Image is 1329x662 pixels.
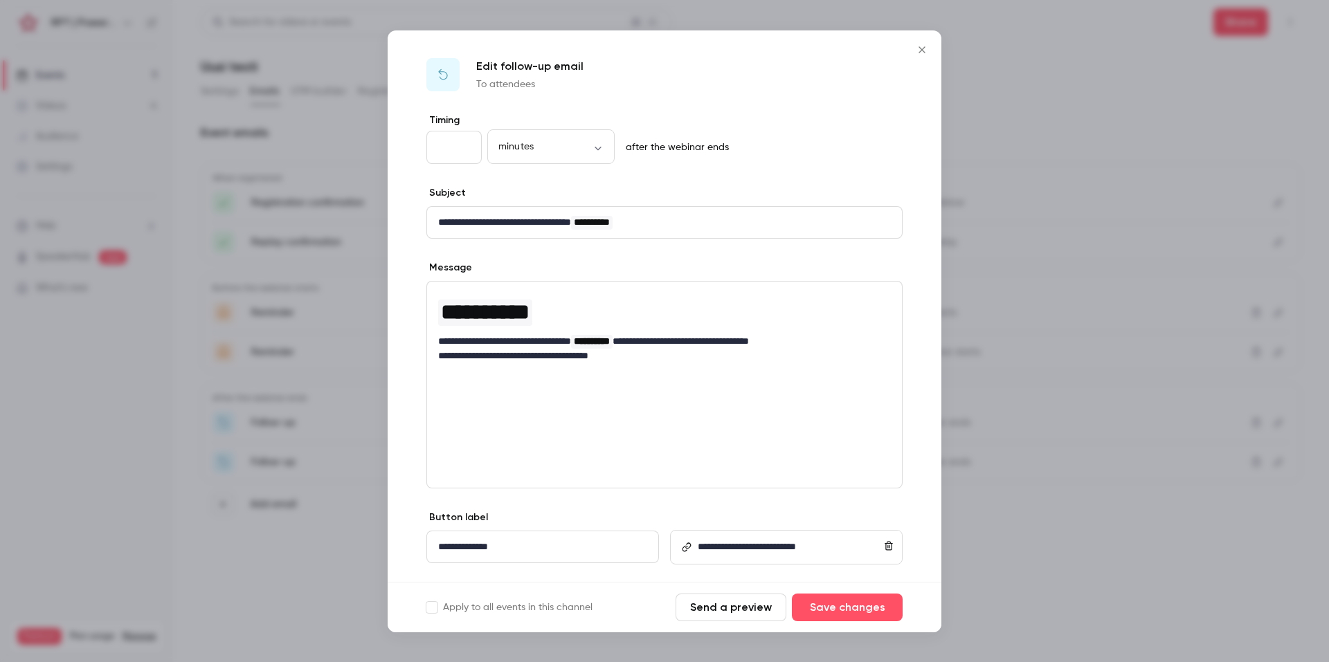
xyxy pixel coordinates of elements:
label: Timing [426,113,903,127]
div: editor [427,531,658,562]
button: Close [908,36,936,64]
div: editor [427,207,902,238]
div: editor [427,282,902,371]
label: Apply to all events in this channel [426,600,593,614]
p: after the webinar ends [620,140,729,154]
p: To attendees [476,77,584,91]
label: Button label [426,511,488,524]
div: minutes [487,140,615,154]
div: editor [692,531,901,563]
label: Message [426,261,472,275]
button: Save changes [792,594,903,621]
button: Send a preview [676,594,786,621]
label: Subject [426,186,466,200]
p: Edit follow-up email [476,58,584,75]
